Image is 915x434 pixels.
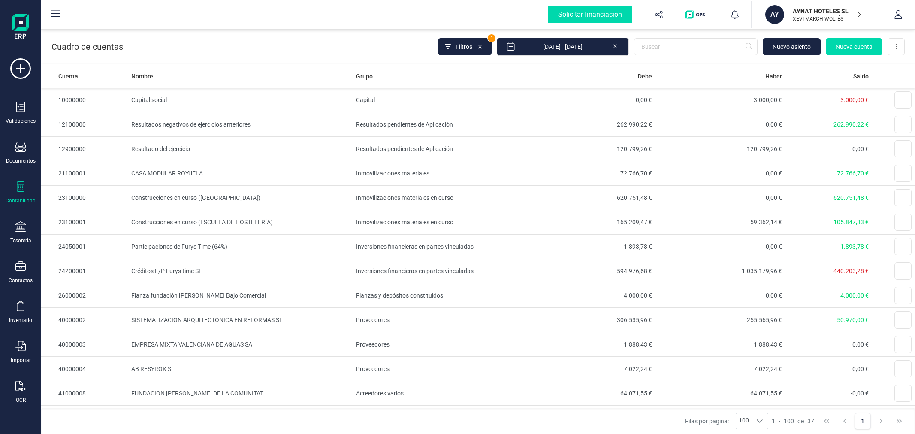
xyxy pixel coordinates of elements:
[655,210,785,235] td: 59.362,14 €
[456,42,472,51] span: Filtros
[853,72,869,81] span: Saldo
[852,341,869,348] span: 0,00 €
[839,96,869,103] span: -3.000,00 €
[353,332,525,357] td: Proveedores
[58,72,78,81] span: Cuenta
[525,88,655,112] td: 0,00 €
[488,34,495,42] span: 1
[41,381,128,406] td: 41000008
[655,357,785,381] td: 7.022,24 €
[763,38,821,55] button: Nuevo asiento
[41,186,128,210] td: 23100000
[793,15,861,22] p: XEVI MARCH WOLTÉS
[41,161,128,186] td: 21100001
[655,186,785,210] td: 0,00 €
[836,42,873,51] span: Nueva cuenta
[837,170,869,177] span: 72.766,70 €
[128,137,353,161] td: Resultado del ejercicio
[836,413,853,429] button: Previous Page
[784,417,794,425] span: 100
[773,42,811,51] span: Nuevo asiento
[851,390,869,397] span: -0,00 €
[41,308,128,332] td: 40000002
[11,357,31,364] div: Importar
[41,406,128,430] td: 41000011
[356,72,373,81] span: Grupo
[818,413,835,429] button: First Page
[128,161,353,186] td: CASA MODULAR ROYUELA
[41,357,128,381] td: 40000004
[525,283,655,308] td: 4.000,00 €
[634,38,758,55] input: Buscar
[131,72,153,81] span: Nombre
[807,417,814,425] span: 37
[832,268,869,274] span: -440.203,28 €
[765,5,784,24] div: AY
[353,308,525,332] td: Proveedores
[41,112,128,137] td: 12100000
[353,88,525,112] td: Capital
[772,417,775,425] span: 1
[41,259,128,283] td: 24200001
[525,381,655,406] td: 64.071,55 €
[128,381,353,406] td: FUNDACION [PERSON_NAME] DE LA COMUNITAT
[6,118,36,124] div: Validaciones
[128,259,353,283] td: Créditos L/P Furys time SL
[525,357,655,381] td: 7.022,24 €
[353,235,525,259] td: Inversiones financieras en partes vinculadas
[655,381,785,406] td: 64.071,55 €
[837,316,869,323] span: 50.970,00 €
[353,161,525,186] td: Inmovilizaciones materiales
[128,210,353,235] td: Construcciones en curso (ESCUELA DE HOSTELERÍA)
[638,72,652,81] span: Debe
[833,121,869,128] span: 262.990,22 €
[51,41,123,53] p: Cuadro de cuentas
[41,210,128,235] td: 23100001
[353,210,525,235] td: Inmovilizaciones materiales en curso
[41,332,128,357] td: 40000003
[525,406,655,430] td: 95,95 €
[525,308,655,332] td: 306.535,96 €
[128,357,353,381] td: AB RESYROK SL
[128,308,353,332] td: SISTEMATIZACION ARQUITECTONICA EN REFORMAS SL
[128,88,353,112] td: Capital social
[41,88,128,112] td: 10000000
[128,406,353,430] td: REGISTRO MERCANTIL DE VALENCIA CB
[891,413,907,429] button: Last Page
[16,397,26,404] div: OCR
[655,259,785,283] td: 1.035.179,96 €
[438,38,492,55] button: Filtros
[353,357,525,381] td: Proveedores
[655,112,785,137] td: 0,00 €
[680,1,713,28] button: Logo de OPS
[762,1,872,28] button: AYAYNAT HOTELES SLXEVI MARCH WOLTÉS
[765,72,782,81] span: Haber
[655,283,785,308] td: 0,00 €
[41,283,128,308] td: 26000002
[128,186,353,210] td: Construcciones en curso ([GEOGRAPHIC_DATA])
[525,186,655,210] td: 620.751,48 €
[655,137,785,161] td: 120.799,26 €
[353,283,525,308] td: Fianzas y depósitos constituidos
[772,417,814,425] div: -
[852,365,869,372] span: 0,00 €
[852,145,869,152] span: 0,00 €
[736,413,752,429] span: 100
[525,235,655,259] td: 1.893,78 €
[655,332,785,357] td: 1.888,43 €
[12,14,29,41] img: Logo Finanedi
[353,137,525,161] td: Resultados pendientes de Aplicación
[797,417,804,425] span: de
[655,235,785,259] td: 0,00 €
[840,243,869,250] span: 1.893,78 €
[525,137,655,161] td: 120.799,26 €
[655,161,785,186] td: 0,00 €
[840,292,869,299] span: 4.000,00 €
[128,235,353,259] td: Participaciones de Furys Time (64%)
[655,308,785,332] td: 255.565,96 €
[548,6,632,23] div: Solicitar financiación
[538,1,643,28] button: Solicitar financiación
[793,7,861,15] p: AYNAT HOTELES SL
[9,317,32,324] div: Inventario
[128,112,353,137] td: Resultados negativos de ejercicios anteriores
